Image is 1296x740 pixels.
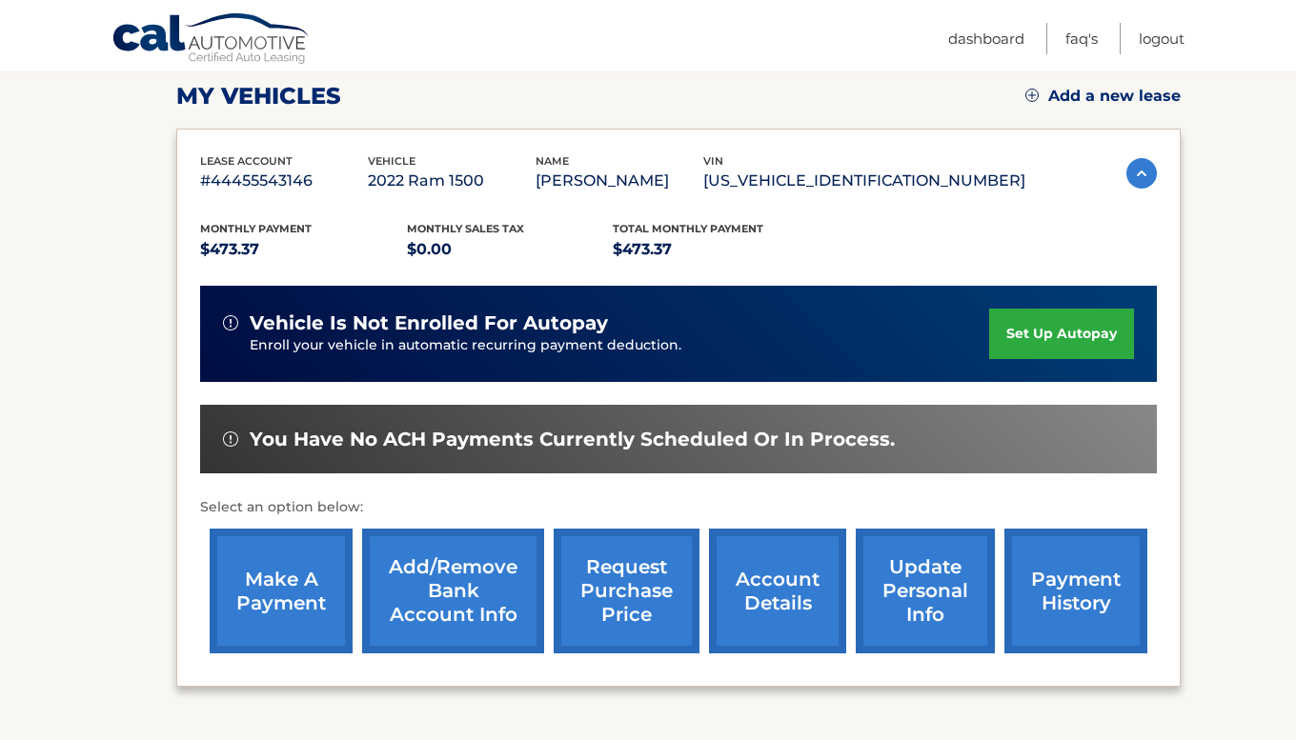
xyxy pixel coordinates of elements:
a: Add/Remove bank account info [362,529,544,653]
span: vehicle is not enrolled for autopay [250,311,608,335]
a: Logout [1139,23,1185,54]
p: Select an option below: [200,496,1157,519]
img: accordion-active.svg [1126,158,1157,189]
a: Dashboard [948,23,1024,54]
img: alert-white.svg [223,315,238,330]
span: lease account [200,154,293,168]
span: You have no ACH payments currently scheduled or in process. [250,428,895,451]
p: [US_VEHICLE_IDENTIFICATION_NUMBER] [703,168,1025,194]
p: [PERSON_NAME] [536,168,703,194]
h2: my vehicles [176,82,341,110]
span: Total Monthly Payment [613,222,763,235]
p: #44455543146 [200,168,368,194]
img: alert-white.svg [223,431,238,447]
a: make a payment [210,529,353,653]
img: add.svg [1025,89,1039,102]
span: vehicle [368,154,415,168]
a: account details [709,529,846,653]
span: Monthly sales Tax [407,222,524,235]
a: FAQ's [1065,23,1098,54]
p: $473.37 [200,236,407,263]
p: $0.00 [407,236,614,263]
p: 2022 Ram 1500 [368,168,536,194]
span: vin [703,154,723,168]
a: payment history [1004,529,1147,653]
p: $473.37 [613,236,820,263]
a: request purchase price [554,529,699,653]
span: name [536,154,569,168]
span: Monthly Payment [200,222,312,235]
a: update personal info [856,529,995,653]
a: Add a new lease [1025,87,1181,106]
p: Enroll your vehicle in automatic recurring payment deduction. [250,335,989,356]
a: Cal Automotive [111,12,312,68]
a: set up autopay [989,309,1134,359]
